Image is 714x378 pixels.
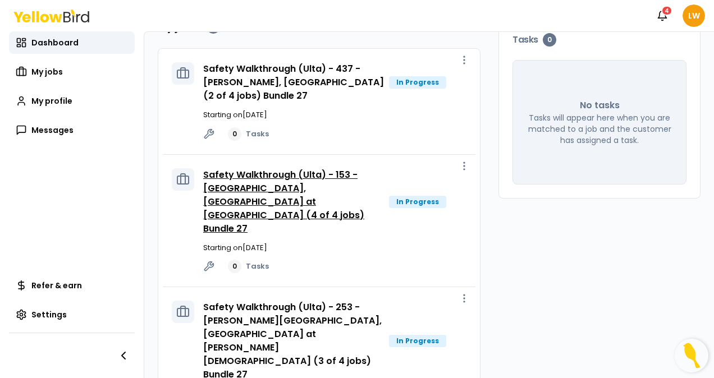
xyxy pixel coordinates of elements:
span: LW [683,4,705,27]
div: 0 [228,260,241,273]
p: Tasks will appear here when you are matched to a job and the customer has assigned a task. [527,112,672,146]
span: Refer & earn [31,280,82,291]
a: Dashboard [9,31,135,54]
div: In Progress [389,196,446,208]
a: 0Tasks [228,260,269,273]
span: Messages [31,125,74,136]
a: My jobs [9,61,135,83]
button: 4 [651,4,674,27]
p: Starting on [DATE] [203,109,466,121]
a: Safety Walkthrough (Ulta) - 437 - [PERSON_NAME], [GEOGRAPHIC_DATA] (2 of 4 jobs) Bundle 27 [203,62,384,102]
a: My profile [9,90,135,112]
a: Refer & earn [9,274,135,297]
button: Open Resource Center [675,339,708,372]
span: My jobs [31,66,63,77]
p: No tasks [580,99,620,112]
h3: Tasks [512,33,686,47]
span: Settings [31,309,67,320]
a: Settings [9,303,135,326]
div: In Progress [389,76,446,89]
a: Messages [9,119,135,141]
span: My profile [31,95,72,107]
p: Starting on [DATE] [203,242,466,253]
a: Safety Walkthrough (Ulta) - 153 - [GEOGRAPHIC_DATA], [GEOGRAPHIC_DATA] at [GEOGRAPHIC_DATA] (4 of... [203,168,364,235]
div: In Progress [389,335,446,347]
span: Dashboard [31,37,79,48]
div: 0 [228,127,241,141]
a: 0Tasks [228,127,269,141]
div: 4 [661,6,672,16]
div: 0 [543,33,556,47]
